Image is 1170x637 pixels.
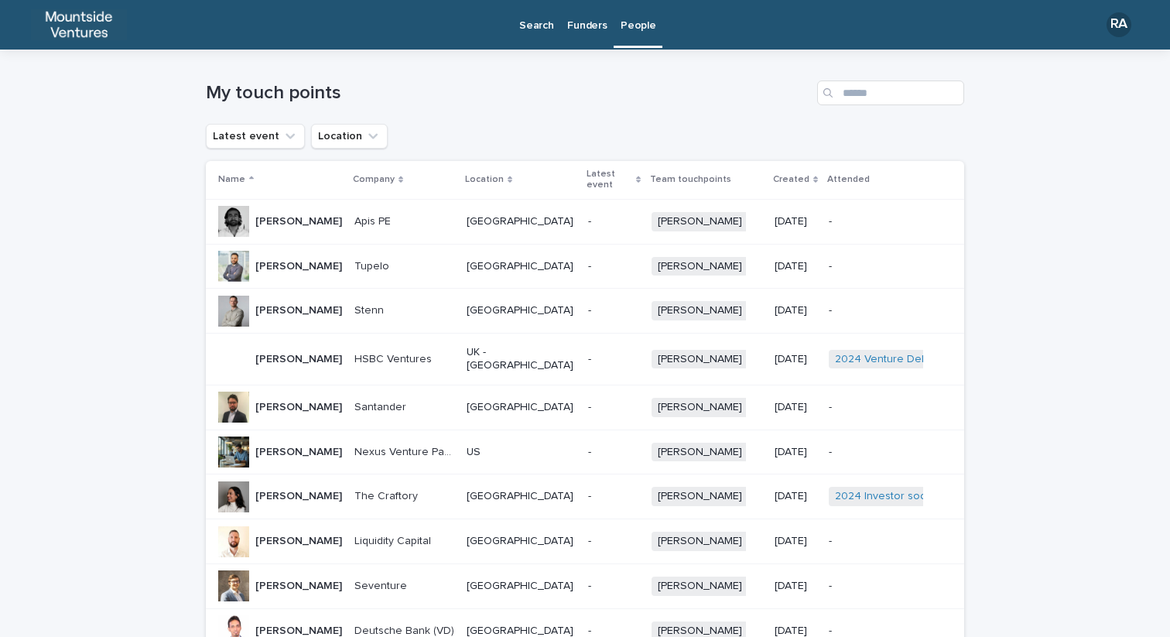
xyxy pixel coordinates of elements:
p: [GEOGRAPHIC_DATA] [467,490,576,503]
p: US [467,446,576,459]
p: - [829,401,939,414]
p: [GEOGRAPHIC_DATA] [467,260,576,273]
input: Search [817,80,964,105]
span: [PERSON_NAME] [652,577,748,596]
p: UK - [GEOGRAPHIC_DATA] [467,346,576,372]
tr: [PERSON_NAME][PERSON_NAME] TupeloTupelo [GEOGRAPHIC_DATA]-[PERSON_NAME][DATE]- [206,244,964,289]
p: [PERSON_NAME] [255,398,345,414]
p: Latest event [587,166,632,194]
p: [PERSON_NAME] [255,532,345,548]
span: [PERSON_NAME] [652,487,748,506]
button: Location [311,124,388,149]
p: - [829,260,939,273]
p: - [588,401,639,414]
tr: [PERSON_NAME][PERSON_NAME] Apis PEApis PE [GEOGRAPHIC_DATA]-[PERSON_NAME][DATE]- [206,199,964,244]
p: Santander [354,398,409,414]
p: Attended [827,171,870,188]
tr: [PERSON_NAME][PERSON_NAME] SeventureSeventure [GEOGRAPHIC_DATA]-[PERSON_NAME][DATE]- [206,563,964,608]
p: Apis PE [354,212,394,228]
p: - [829,304,939,317]
span: [PERSON_NAME] [652,212,748,231]
p: Tupelo [354,257,392,273]
p: Team touchpoints [650,171,731,188]
span: [PERSON_NAME] [652,398,748,417]
p: - [588,304,639,317]
p: Company [353,171,395,188]
p: Seventure [354,577,410,593]
h1: My touch points [206,82,811,104]
p: [GEOGRAPHIC_DATA] [467,580,576,593]
p: Nexus Venture Partners [354,443,457,459]
p: [DATE] [775,401,816,414]
tr: [PERSON_NAME][PERSON_NAME] StennStenn [GEOGRAPHIC_DATA]-[PERSON_NAME][DATE]- [206,289,964,334]
a: 2024 Investor social @ Pub quiz June [835,490,1021,503]
tr: [PERSON_NAME][PERSON_NAME] Nexus Venture PartnersNexus Venture Partners US-[PERSON_NAME][DATE]- [206,430,964,474]
tr: [PERSON_NAME][PERSON_NAME] Liquidity CapitalLiquidity Capital [GEOGRAPHIC_DATA]-[PERSON_NAME][DATE]- [206,519,964,564]
p: - [588,353,639,366]
p: Location [465,171,504,188]
tr: [PERSON_NAME][PERSON_NAME] SantanderSantander [GEOGRAPHIC_DATA]-[PERSON_NAME][DATE]- [206,385,964,430]
p: - [829,580,939,593]
p: [DATE] [775,353,816,366]
p: [DATE] [775,580,816,593]
span: [PERSON_NAME] [652,532,748,551]
p: - [588,215,639,228]
span: [PERSON_NAME] [652,301,748,320]
tr: [PERSON_NAME][PERSON_NAME] The CraftoryThe Craftory [GEOGRAPHIC_DATA]-[PERSON_NAME][DATE]2024 Inv... [206,474,964,519]
p: [DATE] [775,490,816,503]
p: [GEOGRAPHIC_DATA] [467,535,576,548]
p: [GEOGRAPHIC_DATA] [467,304,576,317]
p: [DATE] [775,260,816,273]
div: RA [1107,12,1131,37]
p: [GEOGRAPHIC_DATA] [467,401,576,414]
p: [PERSON_NAME] [255,212,345,228]
p: Stenn [354,301,387,317]
p: HSBC Ventures [354,350,435,366]
p: [DATE] [775,215,816,228]
p: - [829,446,939,459]
p: - [829,215,939,228]
p: Liquidity Capital [354,532,434,548]
p: - [829,535,939,548]
span: [PERSON_NAME] [652,257,748,276]
button: Latest event [206,124,305,149]
p: [DATE] [775,304,816,317]
span: [PERSON_NAME] [652,443,748,462]
p: [DATE] [775,535,816,548]
p: [GEOGRAPHIC_DATA] [467,215,576,228]
a: 2024 Venture Debt Lunch @ Restaurant [835,353,1032,366]
p: Created [773,171,809,188]
p: [PERSON_NAME] [255,487,345,503]
p: [PERSON_NAME] [255,443,345,459]
img: ocD6MQ3pT7Gfft3G6jrd [31,9,127,40]
p: - [588,260,639,273]
p: [PERSON_NAME] [255,301,345,317]
p: [PERSON_NAME] [255,577,345,593]
p: - [588,535,639,548]
p: The Craftory [354,487,421,503]
span: [PERSON_NAME] [652,350,748,369]
p: - [588,580,639,593]
tr: [PERSON_NAME][PERSON_NAME] HSBC VenturesHSBC Ventures UK - [GEOGRAPHIC_DATA]-[PERSON_NAME][DATE]2... [206,334,964,385]
p: [PERSON_NAME] [255,350,345,366]
p: Name [218,171,245,188]
p: - [588,446,639,459]
p: [DATE] [775,446,816,459]
p: [PERSON_NAME] [255,257,345,273]
p: - [588,490,639,503]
